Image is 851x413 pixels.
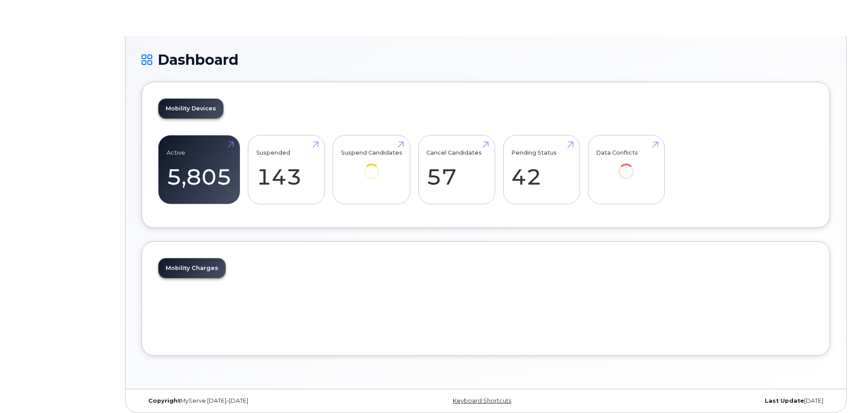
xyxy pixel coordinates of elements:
a: Suspend Candidates [341,140,402,192]
a: Mobility Charges [159,258,225,278]
a: Suspended 143 [256,140,317,199]
a: Cancel Candidates 57 [426,140,487,199]
h1: Dashboard [142,52,830,67]
a: Mobility Devices [159,99,223,118]
div: MyServe [DATE]–[DATE] [142,397,371,405]
strong: Last Update [765,397,804,404]
a: Keyboard Shortcuts [453,397,511,404]
a: Active 5,805 [167,140,232,199]
div: [DATE] [601,397,830,405]
a: Pending Status 42 [511,140,572,199]
a: Data Conflicts [596,140,656,192]
strong: Copyright [148,397,180,404]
